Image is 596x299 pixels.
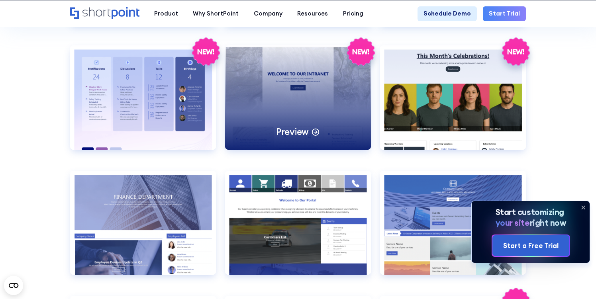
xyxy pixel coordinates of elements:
[492,235,569,256] a: Start a Free Trial
[297,9,328,18] div: Resources
[246,6,290,21] a: Company
[154,9,178,18] div: Product
[290,6,335,21] a: Resources
[70,171,216,287] a: Intranet Layout
[380,171,526,287] a: Intranet Layout 3
[70,45,216,162] a: HR 7
[453,207,596,299] iframe: Chat Widget
[380,45,526,162] a: HR 9
[276,126,309,138] p: Preview
[4,276,23,295] button: Open CMP widget
[335,6,371,21] a: Pricing
[147,6,185,21] a: Product
[418,6,477,21] a: Schedule Demo
[343,9,363,18] div: Pricing
[503,241,559,251] div: Start a Free Trial
[186,6,246,21] a: Why ShortPoint
[193,9,239,18] div: Why ShortPoint
[70,7,139,20] a: Home
[483,6,526,21] a: Start Trial
[225,171,371,287] a: Intranet Layout 2
[225,45,371,162] a: HR 8Preview
[254,9,282,18] div: Company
